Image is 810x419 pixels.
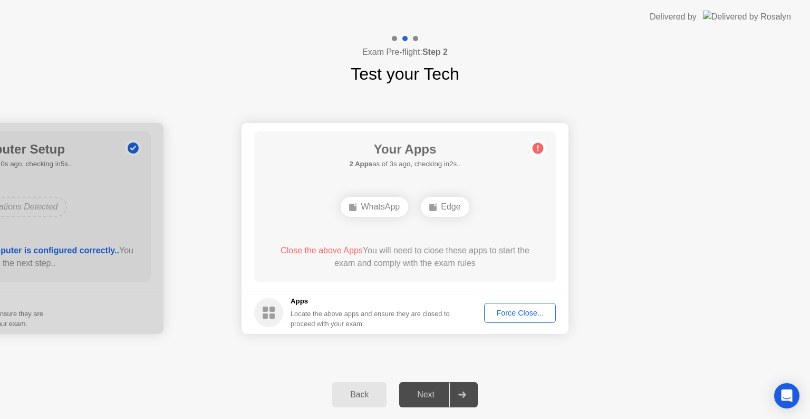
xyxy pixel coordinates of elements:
button: Back [332,382,387,407]
div: Locate the above apps and ensure they are closed to proceed with your exam. [291,309,450,329]
h4: Exam Pre-flight: [362,46,448,59]
b: 2 Apps [349,160,372,168]
h5: Apps [291,296,450,307]
div: You will need to close these apps to start the exam and comply with the exam rules [269,244,541,270]
div: WhatsApp [341,197,408,217]
h1: Your Apps [349,140,460,159]
b: Step 2 [422,47,448,56]
div: Force Close... [488,309,552,317]
div: Open Intercom Messenger [774,383,799,408]
button: Force Close... [484,303,556,323]
div: Delivered by [650,11,697,23]
img: Delivered by Rosalyn [703,11,791,23]
span: Close the above Apps [281,246,363,255]
div: Back [335,390,383,399]
h1: Test your Tech [351,61,459,87]
div: Edge [421,197,469,217]
button: Next [399,382,478,407]
h5: as of 3s ago, checking in2s.. [349,159,460,169]
div: Next [402,390,449,399]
